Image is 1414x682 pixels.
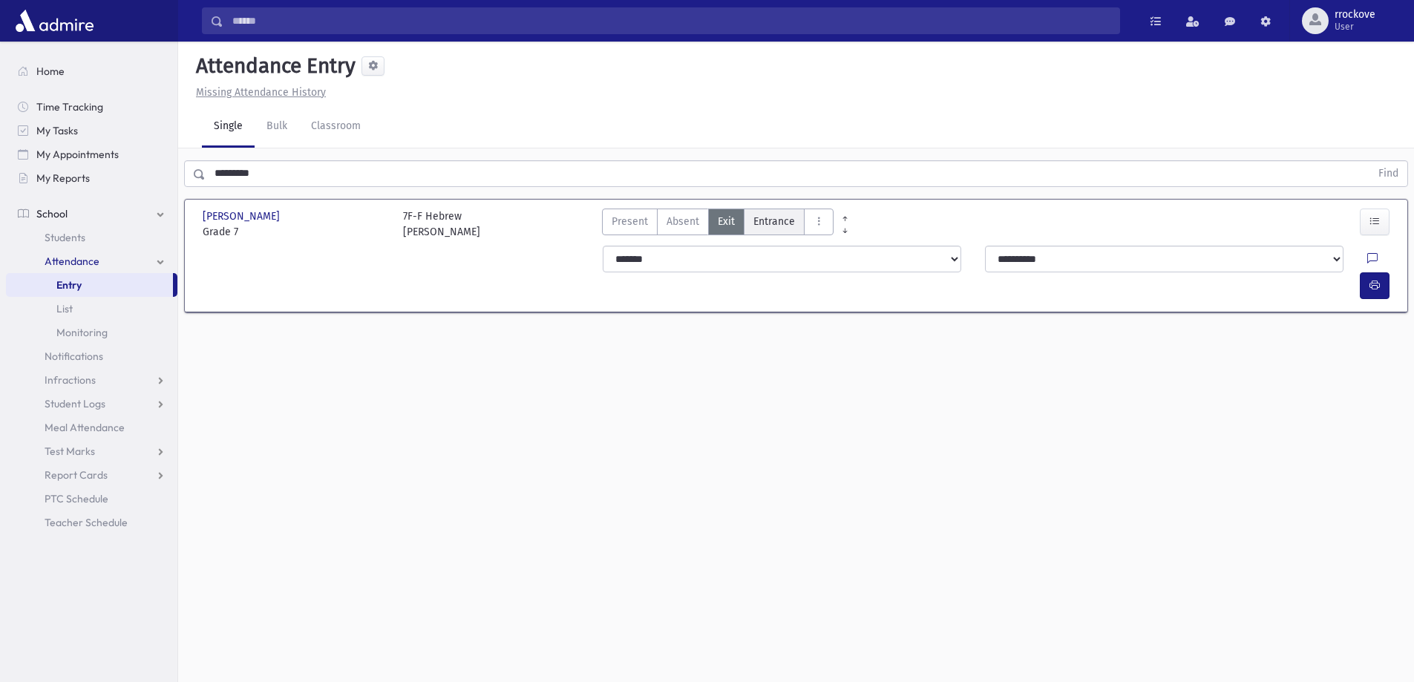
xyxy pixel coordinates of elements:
[612,214,648,229] span: Present
[6,119,177,142] a: My Tasks
[6,273,173,297] a: Entry
[12,6,97,36] img: AdmirePro
[36,124,78,137] span: My Tasks
[45,350,103,363] span: Notifications
[6,321,177,344] a: Monitoring
[6,368,177,392] a: Infractions
[45,397,105,410] span: Student Logs
[6,59,177,83] a: Home
[1369,161,1407,186] button: Find
[36,171,90,185] span: My Reports
[45,516,128,529] span: Teacher Schedule
[6,202,177,226] a: School
[667,214,699,229] span: Absent
[753,214,795,229] span: Entrance
[403,209,480,240] div: 7F-F Hebrew [PERSON_NAME]
[36,100,103,114] span: Time Tracking
[6,142,177,166] a: My Appointments
[6,487,177,511] a: PTC Schedule
[203,209,283,224] span: [PERSON_NAME]
[6,416,177,439] a: Meal Attendance
[56,278,82,292] span: Entry
[203,224,388,240] span: Grade 7
[45,255,99,268] span: Attendance
[299,106,373,148] a: Classroom
[45,421,125,434] span: Meal Attendance
[6,392,177,416] a: Student Logs
[6,226,177,249] a: Students
[190,86,326,99] a: Missing Attendance History
[6,166,177,190] a: My Reports
[1335,21,1375,33] span: User
[6,297,177,321] a: List
[45,373,96,387] span: Infractions
[196,86,326,99] u: Missing Attendance History
[190,53,356,79] h5: Attendance Entry
[56,302,73,315] span: List
[602,209,834,240] div: AttTypes
[45,231,85,244] span: Students
[6,439,177,463] a: Test Marks
[45,468,108,482] span: Report Cards
[6,344,177,368] a: Notifications
[6,249,177,273] a: Attendance
[36,207,68,220] span: School
[223,7,1119,34] input: Search
[6,511,177,534] a: Teacher Schedule
[36,148,119,161] span: My Appointments
[6,95,177,119] a: Time Tracking
[202,106,255,148] a: Single
[255,106,299,148] a: Bulk
[36,65,65,78] span: Home
[1335,9,1375,21] span: rrockove
[45,445,95,458] span: Test Marks
[718,214,735,229] span: Exit
[56,326,108,339] span: Monitoring
[45,492,108,505] span: PTC Schedule
[6,463,177,487] a: Report Cards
